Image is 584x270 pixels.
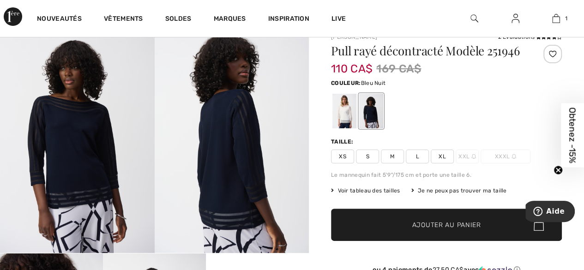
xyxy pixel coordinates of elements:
[37,15,82,24] a: Nouveautés
[268,15,309,24] span: Inspiration
[504,13,527,24] a: Se connecter
[567,107,578,163] span: Obtenez -15%
[331,80,361,86] span: Couleur:
[431,150,454,163] span: XL
[534,219,544,231] img: Bag.svg
[406,150,429,163] span: L
[481,150,530,163] span: XXXL
[561,103,584,167] div: Obtenez -15%Close teaser
[361,80,385,86] span: Bleu Nuit
[456,150,479,163] span: XXL
[376,60,421,77] span: 169 CA$
[554,165,563,174] button: Close teaser
[411,186,507,195] div: Je ne peux pas trouver ma taille
[381,150,404,163] span: M
[331,45,524,57] h1: Pull rayé décontracté Modèle 251946
[331,14,346,24] a: Live
[331,53,373,75] span: 110 CA$
[525,201,575,224] iframe: Ouvre un widget dans lequel vous pouvez trouver plus d’informations
[4,7,22,26] img: 1ère Avenue
[471,154,476,159] img: ring-m.svg
[331,171,562,179] div: Le mannequin fait 5'9"/175 cm et porte une taille 6.
[332,94,356,128] div: Vanille 30
[552,13,560,24] img: Mon panier
[155,22,309,253] img: Pull Ray&eacute; D&eacute;contract&eacute; mod&egrave;le 251946. 2
[359,94,383,128] div: Bleu Nuit
[331,209,562,241] button: Ajouter au panier
[214,15,246,24] a: Marques
[565,14,567,23] span: 1
[165,15,192,24] a: Soldes
[356,150,379,163] span: S
[512,154,516,159] img: ring-m.svg
[536,13,576,24] a: 1
[104,15,143,24] a: Vêtements
[331,138,355,146] div: Taille:
[470,13,478,24] img: recherche
[331,150,354,163] span: XS
[331,186,400,195] span: Voir tableau des tailles
[512,13,519,24] img: Mes infos
[412,220,481,230] span: Ajouter au panier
